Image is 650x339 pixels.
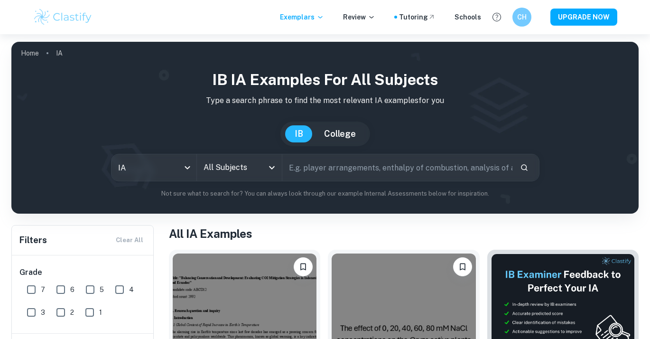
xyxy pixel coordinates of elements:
span: 3 [41,307,45,318]
div: IA [111,154,196,181]
a: Tutoring [399,12,436,22]
h1: IB IA examples for all subjects [19,68,631,91]
button: Open [265,161,279,174]
span: 1 [99,307,102,318]
a: Schools [455,12,481,22]
img: Clastify logo [33,8,93,27]
span: 7 [41,284,45,295]
button: Bookmark [453,257,472,276]
button: Bookmark [294,257,313,276]
button: CH [512,8,531,27]
h1: All IA Examples [169,225,639,242]
button: Help and Feedback [489,9,505,25]
p: Review [343,12,375,22]
p: Not sure what to search for? You can always look through our example Internal Assessments below f... [19,189,631,198]
h6: CH [517,12,528,22]
a: Home [21,47,39,60]
span: 6 [70,284,74,295]
h6: Filters [19,234,47,247]
button: College [315,125,365,142]
button: IB [285,125,313,142]
img: profile cover [11,42,639,214]
span: 4 [129,284,134,295]
h6: Grade [19,267,147,278]
input: E.g. player arrangements, enthalpy of combustion, analysis of a big city... [282,154,512,181]
p: Exemplars [280,12,324,22]
span: 2 [70,307,74,318]
button: Search [516,160,532,176]
button: UPGRADE NOW [550,9,617,26]
p: IA [56,48,63,58]
span: 5 [100,284,104,295]
p: Type a search phrase to find the most relevant IA examples for you [19,95,631,106]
